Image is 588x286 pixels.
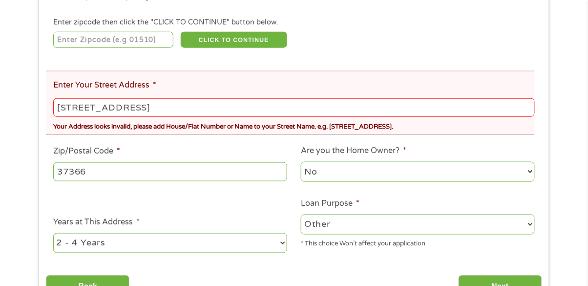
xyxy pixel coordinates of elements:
label: Enter Your Street Address [53,80,156,90]
label: Are you the Home Owner? [301,146,406,156]
div: Enter zipcode then click the "CLICK TO CONTINUE" button below. [53,17,535,28]
button: CLICK TO CONTINUE [181,32,287,48]
input: Enter Zipcode (e.g 01510) [53,32,174,48]
label: Zip/Postal Code [53,146,120,156]
input: 1 Main Street [53,98,535,117]
div: Your Address looks invalid, please add House/Flat Number or Name to your Street Name. e.g. [STREE... [53,119,535,132]
div: * This choice Won’t affect your application [301,236,535,249]
label: Years at This Address [53,217,140,227]
label: Loan Purpose [301,198,359,209]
